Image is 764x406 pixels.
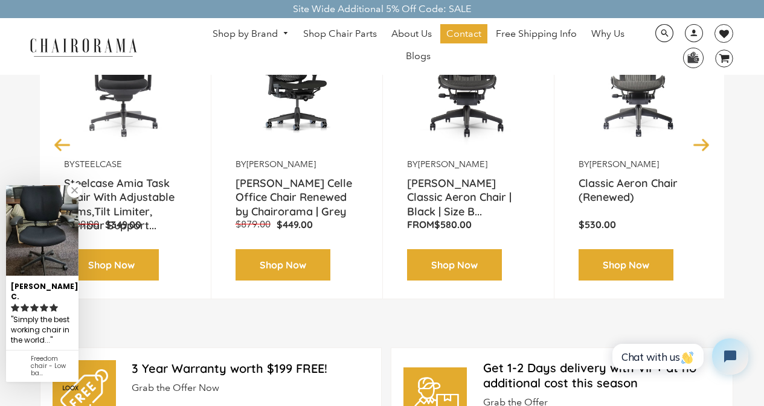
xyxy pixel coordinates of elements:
div: Simply the best working chair in the world.... [11,314,74,347]
span: $879.00 [236,218,271,230]
span: Contact [446,28,481,40]
span: Blogs [406,50,431,63]
p: by [407,159,530,170]
h2: 3 Year Warranty worth $199 FREE! [132,361,370,376]
span: $580.00 [434,218,472,230]
img: Herman Miller Classic Aeron Chair | Black | Size B (Renewed) - chairorama [407,8,530,159]
svg: rating icon full [50,303,58,312]
div: [PERSON_NAME]. C. [11,277,74,302]
a: About Us [385,24,438,43]
h2: Get 1-2 Days delivery with VIP+ at no additional cost this season [483,360,721,390]
a: Shop Now [236,249,330,281]
a: Shop Chair Parts [297,24,383,43]
span: $349.00 [105,218,141,230]
nav: DesktopNavigation [195,24,642,69]
iframe: Tidio Chat [603,328,759,385]
img: Classic Aeron Chair (Renewed) - chairorama [579,8,701,159]
a: Classic Aeron Chair (Renewed) - chairorama Classic Aeron Chair (Renewed) - chairorama [579,8,701,159]
a: Amia Chair by chairorama.com Renewed Amia Chair chairorama.com [64,8,187,159]
a: [PERSON_NAME] Celle Office Chair Renewed by Chairorama | Grey [236,176,358,206]
span: Free Shipping Info [496,28,577,40]
div: Freedom chair - Low back (Renewed) [31,355,74,377]
button: Previous [52,134,73,155]
span: Shop Chair Parts [303,28,377,40]
img: Amia Chair by chairorama.com [64,8,187,159]
svg: rating icon full [21,303,29,312]
a: [PERSON_NAME] Classic Aeron Chair | Black | Size B... [407,176,530,206]
p: by [579,159,701,170]
img: Katie. C. review of Freedom chair - Low back (Renewed) [6,185,79,276]
img: Herman Miller Celle Office Chair Renewed by Chairorama | Grey - chairorama [236,8,358,159]
p: Grab the Offer Now [132,382,370,395]
a: [PERSON_NAME] [589,159,659,170]
a: Steelcase [75,159,122,170]
svg: rating icon full [40,303,48,312]
span: $489.00 [64,218,99,230]
a: Shop Now [579,249,673,281]
a: Free Shipping Info [490,24,583,43]
a: Herman Miller Celle Office Chair Renewed by Chairorama | Grey - chairorama Herman Miller Celle Of... [236,8,358,159]
span: $449.00 [277,218,313,230]
a: Herman Miller Classic Aeron Chair | Black | Size B (Renewed) - chairorama Herman Miller Classic A... [407,8,530,159]
p: by [64,159,187,170]
img: chairorama [23,36,144,57]
a: [PERSON_NAME] [246,159,316,170]
svg: rating icon full [30,303,39,312]
svg: rating icon full [11,303,19,312]
button: Next [691,134,712,155]
a: Shop Now [64,249,159,281]
span: $530.00 [579,218,616,230]
a: Classic Aeron Chair (Renewed) [579,176,701,206]
p: From [407,218,530,231]
a: Blogs [400,46,437,66]
img: WhatsApp_Image_2024-07-12_at_16.23.01.webp [684,48,702,66]
a: Why Us [585,24,631,43]
a: [PERSON_NAME] [418,159,487,170]
span: About Us [391,28,432,40]
span: Why Us [591,28,624,40]
a: Shop Now [407,249,502,281]
p: by [236,159,358,170]
a: Steelcase Amia Task Chair With Adjustable Arms,Tilt Limiter, Lumbar Support... [64,176,187,206]
a: Contact [440,24,487,43]
a: Shop by Brand [207,25,295,43]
